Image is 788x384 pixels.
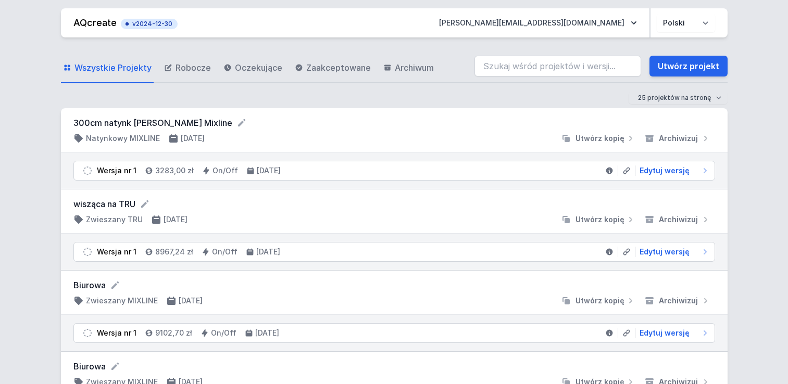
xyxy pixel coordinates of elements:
a: Oczekujące [221,53,284,83]
form: 300cm natynk [PERSON_NAME] Mixline [73,117,715,129]
button: [PERSON_NAME][EMAIL_ADDRESS][DOMAIN_NAME] [431,14,645,32]
a: AQcreate [73,17,117,28]
h4: On/Off [211,328,236,338]
form: wisząca na TRU [73,198,715,210]
span: Oczekujące [235,61,282,74]
h4: [DATE] [256,247,280,257]
img: draft.svg [82,328,93,338]
span: Utwórz kopię [576,296,624,306]
span: Edytuj wersję [640,165,690,176]
button: Edytuj nazwę projektu [110,361,120,372]
a: Zaakceptowane [293,53,373,83]
div: Wersja nr 1 [97,165,136,176]
h4: 3283,00 zł [155,165,194,176]
div: Wersja nr 1 [97,328,136,338]
button: Utwórz kopię [557,214,640,225]
button: Edytuj nazwę projektu [140,199,150,209]
span: Utwórz kopię [576,214,624,225]
span: Zaakceptowane [306,61,371,74]
h4: Zwieszany TRU [86,214,143,225]
a: Archiwum [381,53,436,83]
h4: [DATE] [164,214,187,225]
a: Edytuj wersję [635,165,710,176]
a: Robocze [162,53,213,83]
h4: Zwieszany MIXLINE [86,296,158,306]
button: Edytuj nazwę projektu [110,280,120,290]
button: v2024-12-30 [121,17,178,29]
button: Utwórz kopię [557,296,640,306]
span: Edytuj wersję [640,247,690,257]
span: Edytuj wersję [640,328,690,338]
button: Utwórz kopię [557,133,640,144]
span: Archiwizuj [659,214,698,225]
h4: [DATE] [255,328,279,338]
a: Edytuj wersję [635,328,710,338]
button: Archiwizuj [640,214,715,225]
form: Biurowa [73,360,715,373]
span: Archiwum [395,61,434,74]
span: Archiwizuj [659,133,698,144]
input: Szukaj wśród projektów i wersji... [474,56,641,76]
div: Wersja nr 1 [97,247,136,257]
h4: [DATE] [181,133,205,144]
button: Archiwizuj [640,296,715,306]
h4: 8967,24 zł [155,247,193,257]
span: Archiwizuj [659,296,698,306]
span: Wszystkie Projekty [74,61,152,74]
select: Wybierz język [657,14,715,32]
h4: Natynkowy MIXLINE [86,133,160,144]
span: v2024-12-30 [126,20,172,28]
a: Utwórz projekt [649,56,728,76]
a: Wszystkie Projekty [61,53,154,83]
button: Edytuj nazwę projektu [236,118,247,128]
span: Robocze [176,61,211,74]
h4: On/Off [212,165,238,176]
h4: On/Off [212,247,237,257]
span: Utwórz kopię [576,133,624,144]
h4: [DATE] [257,165,281,176]
a: Edytuj wersję [635,247,710,257]
form: Biurowa [73,279,715,291]
h4: [DATE] [179,296,203,306]
img: draft.svg [82,165,93,176]
button: Archiwizuj [640,133,715,144]
h4: 9102,70 zł [155,328,192,338]
img: draft.svg [82,247,93,257]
